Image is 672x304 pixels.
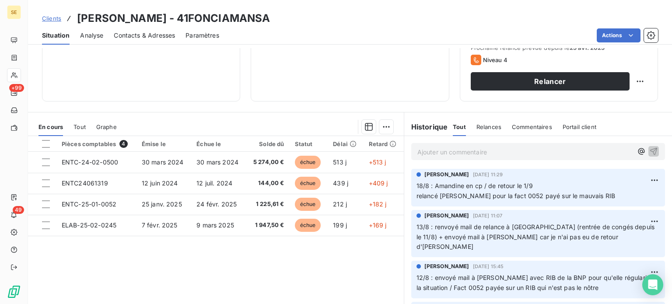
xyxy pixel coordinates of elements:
span: +169 j [369,221,387,229]
span: Relances [476,123,501,130]
span: Paramètres [185,31,219,40]
a: Clients [42,14,61,23]
div: Retard [369,140,399,147]
span: [PERSON_NAME] [424,171,469,178]
span: 144,00 € [252,179,284,188]
span: [DATE] 11:29 [473,172,503,177]
span: 25 janv. 2025 [142,200,182,208]
span: +513 j [369,158,386,166]
span: Clients [42,15,61,22]
span: 1 947,50 € [252,221,284,230]
span: Commentaires [512,123,552,130]
h6: Historique [404,122,448,132]
span: Graphe [96,123,117,130]
a: +99 [7,86,21,100]
span: 9 mars 2025 [196,221,234,229]
div: Émise le [142,140,186,147]
div: Pièces comptables [62,140,131,148]
span: 439 j [333,179,348,187]
span: échue [295,219,321,232]
span: 4 [119,140,127,148]
span: 1 225,61 € [252,200,284,209]
span: échue [295,156,321,169]
span: [DATE] 15:45 [473,264,504,269]
h3: [PERSON_NAME] - 41FONCIAMANSA [77,10,270,26]
span: Portail client [563,123,596,130]
span: 13/8 : renvoyé mail de relance à [GEOGRAPHIC_DATA] (rentrée de congés depuis le 11/8) + envoyé ma... [416,223,657,251]
span: 30 mars 2024 [142,158,184,166]
span: 5 274,00 € [252,158,284,167]
span: [PERSON_NAME] [424,212,469,220]
span: Contacts & Adresses [114,31,175,40]
span: ENTC-25-01-0052 [62,200,116,208]
span: Analyse [80,31,103,40]
div: Échue le [196,140,241,147]
span: [PERSON_NAME] [424,262,469,270]
span: 12 juil. 2024 [196,179,232,187]
span: Situation [42,31,70,40]
span: +409 j [369,179,388,187]
span: [DATE] 11:07 [473,213,503,218]
span: 7 févr. 2025 [142,221,178,229]
span: ENTC-24-02-0500 [62,158,118,166]
span: échue [295,177,321,190]
button: Actions [597,28,640,42]
span: 12/8 : envoyé mail à [PERSON_NAME] avec RIB de la BNP pour qu'elle régularise la situation / Fact... [416,274,655,291]
button: Relancer [471,72,630,91]
span: En cours [38,123,63,130]
span: 12 juin 2024 [142,179,178,187]
div: Délai [333,140,358,147]
span: ELAB-25-02-0245 [62,221,116,229]
span: Niveau 4 [483,56,507,63]
div: Statut [295,140,323,147]
span: 30 mars 2024 [196,158,238,166]
span: 49 [13,206,24,214]
span: ENTC24061319 [62,179,108,187]
div: SE [7,5,21,19]
span: Tout [453,123,466,130]
span: Tout [73,123,86,130]
span: 24 févr. 2025 [196,200,237,208]
span: +99 [9,84,24,92]
span: +182 j [369,200,387,208]
div: Open Intercom Messenger [642,274,663,295]
div: Solde dû [252,140,284,147]
span: 513 j [333,158,346,166]
span: échue [295,198,321,211]
span: 18/8 : Amandine en cp / de retour le 1/9 relancé [PERSON_NAME] pour la fact 0052 payé sur le mauv... [416,182,615,199]
img: Logo LeanPay [7,285,21,299]
span: 199 j [333,221,347,229]
span: 212 j [333,200,347,208]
